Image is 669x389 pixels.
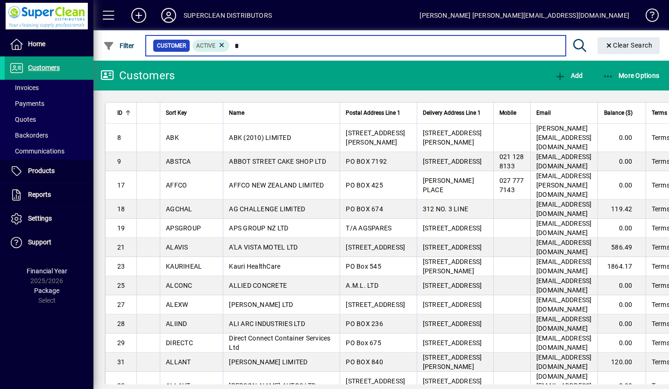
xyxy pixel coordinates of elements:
button: Filter [101,37,137,54]
span: Email [536,108,551,118]
span: 17 [117,181,125,189]
span: [EMAIL_ADDRESS][DOMAIN_NAME] [536,239,592,256]
span: ID [117,108,122,118]
span: Name [229,108,244,118]
span: A'LA VISTA MOTEL LTD [229,243,298,251]
span: [STREET_ADDRESS] [423,158,482,165]
span: Active [196,42,215,49]
span: 9 [117,158,121,165]
span: Terms [652,108,667,118]
span: [EMAIL_ADDRESS][DOMAIN_NAME] [536,277,592,294]
button: Add [552,67,585,84]
span: ALI ARC INDUSTRIES LTD [229,320,305,327]
span: AG CHALLENGE LIMITED [229,205,305,213]
span: Filter [103,42,135,49]
span: [STREET_ADDRESS] [423,282,482,289]
span: PO BOX 236 [346,320,383,327]
span: KAURIHEAL [166,263,202,270]
td: 0.00 [598,219,646,238]
span: Customer [157,41,186,50]
a: Reports [5,183,93,207]
td: 0.00 [598,171,646,200]
button: Profile [154,7,184,24]
span: [EMAIL_ADDRESS][DOMAIN_NAME] [536,220,592,236]
span: [PERSON_NAME] LIMITED [229,358,307,366]
a: Invoices [5,80,93,96]
td: 0.00 [598,124,646,152]
div: [PERSON_NAME] [PERSON_NAME][EMAIL_ADDRESS][DOMAIN_NAME] [420,8,629,23]
span: Invoices [9,84,39,91]
a: Support [5,231,93,254]
span: 28 [117,320,125,327]
span: APSGROUP [166,224,201,232]
span: PO Box 675 [346,339,381,347]
a: Payments [5,96,93,111]
div: Email [536,108,592,118]
mat-chip: Activation Status: Active [192,40,230,52]
span: [EMAIL_ADDRESS][DOMAIN_NAME] [536,315,592,332]
span: ALCONC [166,282,192,289]
span: [STREET_ADDRESS] [423,301,482,308]
span: [STREET_ADDRESS][PERSON_NAME] [423,129,482,146]
span: 21 [117,243,125,251]
span: [PERSON_NAME][EMAIL_ADDRESS][DOMAIN_NAME] [536,125,592,151]
a: Backorders [5,127,93,143]
span: [PERSON_NAME] LTD [229,301,293,308]
td: 0.00 [598,314,646,333]
span: Add [555,72,583,79]
span: Package [34,287,59,294]
a: Home [5,33,93,56]
a: Quotes [5,111,93,127]
span: [EMAIL_ADDRESS][DOMAIN_NAME] [536,334,592,351]
span: ABBOT STREET CAKE SHOP LTD [229,158,326,165]
span: 25 [117,282,125,289]
div: SUPERCLEAN DISTRIBUTORS [184,8,272,23]
span: Reports [28,191,51,198]
span: PO BOX 840 [346,358,383,366]
span: [EMAIL_ADDRESS][DOMAIN_NAME] [536,354,592,370]
span: [STREET_ADDRESS] [423,224,482,232]
span: 8 [117,134,121,141]
span: 19 [117,224,125,232]
span: PO BOX 7192 [346,158,387,165]
button: More Options [600,67,662,84]
span: APS GROUP NZ LTD [229,224,288,232]
span: More Options [603,72,660,79]
span: 027 777 7143 [499,177,524,194]
span: [STREET_ADDRESS] [346,243,405,251]
span: AGCHAL [166,205,192,213]
span: [STREET_ADDRESS][PERSON_NAME] [423,354,482,370]
span: Mobile [499,108,516,118]
button: Add [124,7,154,24]
span: ABK (2010) LIMITED [229,134,291,141]
a: Communications [5,143,93,159]
td: 1864.17 [598,257,646,276]
span: 312 NO. 3 LINE [423,205,469,213]
span: [STREET_ADDRESS][PERSON_NAME] [423,258,482,275]
span: [EMAIL_ADDRESS][PERSON_NAME][DOMAIN_NAME] [536,172,592,198]
span: Financial Year [27,267,67,275]
span: Products [28,167,55,174]
span: [PERSON_NAME] PLACE [423,177,474,194]
span: 23 [117,263,125,270]
span: Kauri HealthCare [229,263,280,270]
span: PO BOX 425 [346,181,383,189]
span: [STREET_ADDRESS][PERSON_NAME] [346,129,405,146]
a: Settings [5,207,93,230]
span: PO BOX 674 [346,205,383,213]
span: Sort Key [166,108,187,118]
span: PO Box 545 [346,263,381,270]
span: A.M.L. LTD [346,282,378,289]
td: 0.00 [598,333,646,353]
span: ALLIED CONCRETE [229,282,287,289]
div: Name [229,108,334,118]
span: ALEXW [166,301,188,308]
span: [STREET_ADDRESS] [346,301,405,308]
span: [EMAIL_ADDRESS][DOMAIN_NAME] [536,296,592,313]
span: 18 [117,205,125,213]
div: Customers [100,68,175,83]
span: ALIIND [166,320,187,327]
div: Balance ($) [604,108,641,118]
span: ALAVIS [166,243,188,251]
span: Settings [28,215,52,222]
